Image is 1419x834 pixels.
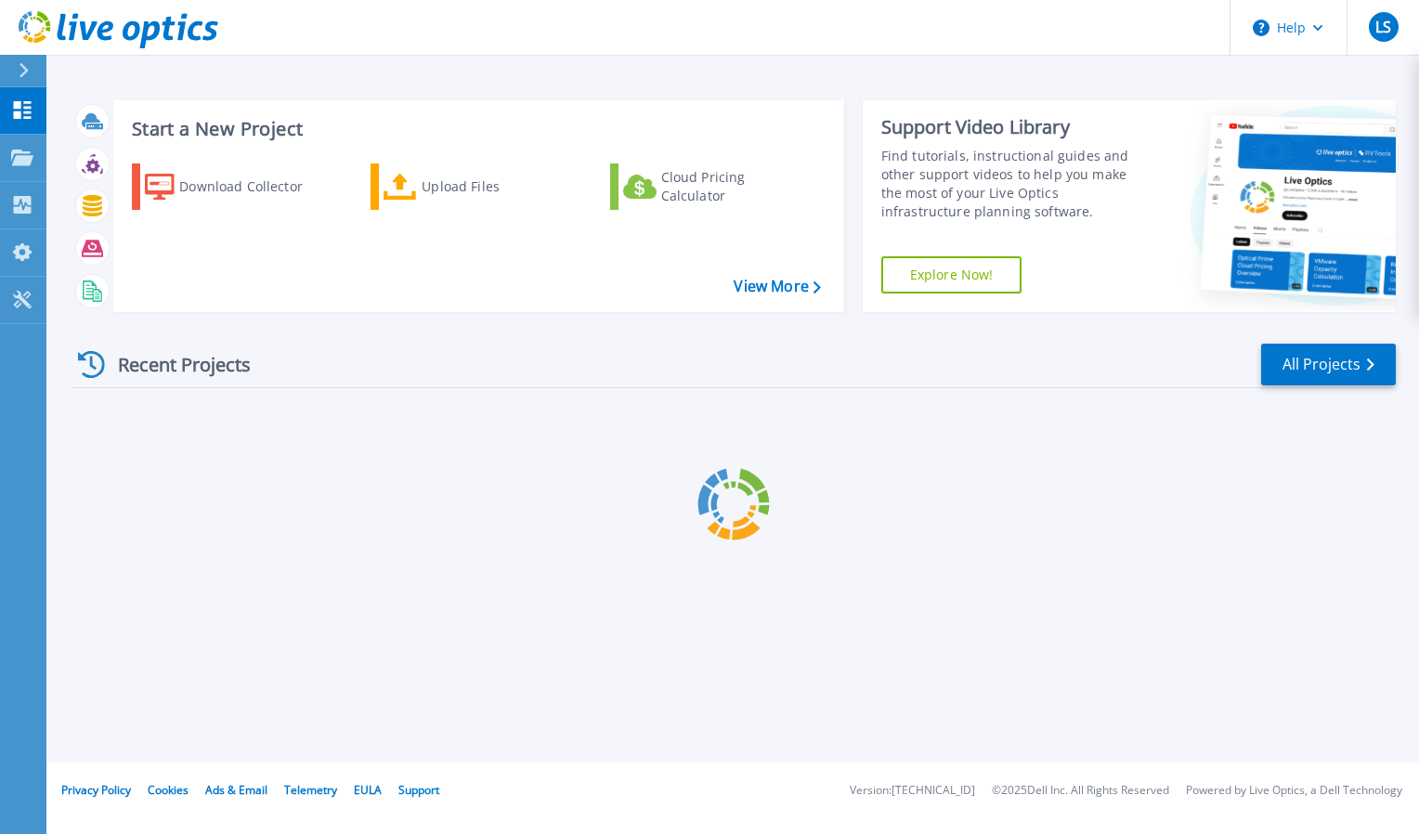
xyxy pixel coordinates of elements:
div: Upload Files [422,168,570,205]
div: Recent Projects [72,342,276,387]
a: View More [734,278,820,295]
div: Download Collector [179,168,328,205]
a: Ads & Email [205,782,267,798]
li: Version: [TECHNICAL_ID] [850,785,975,797]
a: Telemetry [284,782,337,798]
a: Explore Now! [881,256,1022,293]
a: Support [398,782,439,798]
h3: Start a New Project [132,119,820,139]
a: Download Collector [132,163,339,210]
a: EULA [354,782,382,798]
a: All Projects [1261,344,1396,385]
div: Cloud Pricing Calculator [661,168,810,205]
li: Powered by Live Optics, a Dell Technology [1186,785,1402,797]
div: Support Video Library [881,115,1149,139]
a: Upload Files [371,163,578,210]
div: Find tutorials, instructional guides and other support videos to help you make the most of your L... [881,147,1149,221]
a: Privacy Policy [61,782,131,798]
li: © 2025 Dell Inc. All Rights Reserved [992,785,1169,797]
a: Cloud Pricing Calculator [610,163,817,210]
a: Cookies [148,782,189,798]
span: LS [1375,20,1391,34]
